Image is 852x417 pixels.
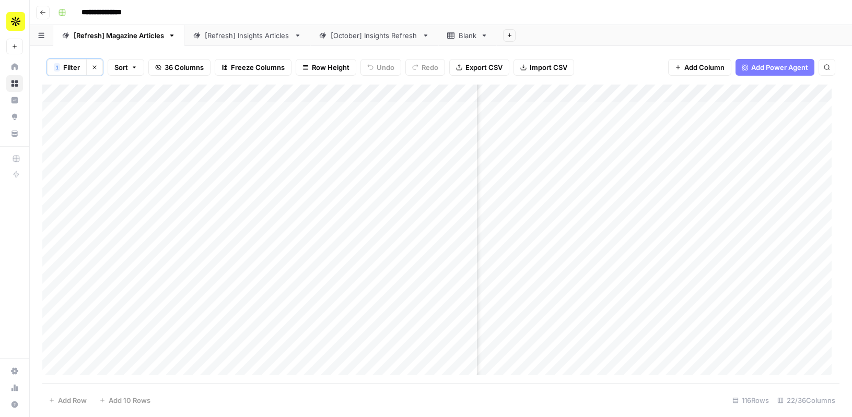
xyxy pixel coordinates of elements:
[331,30,418,41] div: [October] Insights Refresh
[47,59,86,76] button: 1Filter
[6,8,23,34] button: Workspace: Apollo
[377,62,394,73] span: Undo
[165,62,204,73] span: 36 Columns
[63,62,80,73] span: Filter
[449,59,509,76] button: Export CSV
[296,59,356,76] button: Row Height
[205,30,290,41] div: [Refresh] Insights Articles
[530,62,567,73] span: Import CSV
[74,30,164,41] div: [Refresh] Magazine Articles
[53,25,184,46] a: [Refresh] Magazine Articles
[6,75,23,92] a: Browse
[684,62,725,73] span: Add Column
[6,379,23,396] a: Usage
[6,125,23,142] a: Your Data
[231,62,285,73] span: Freeze Columns
[6,92,23,109] a: Insights
[422,62,438,73] span: Redo
[459,30,476,41] div: Blank
[148,59,211,76] button: 36 Columns
[58,395,87,406] span: Add Row
[108,59,144,76] button: Sort
[513,59,574,76] button: Import CSV
[751,62,808,73] span: Add Power Agent
[668,59,731,76] button: Add Column
[6,109,23,125] a: Opportunities
[728,392,773,409] div: 116 Rows
[184,25,310,46] a: [Refresh] Insights Articles
[114,62,128,73] span: Sort
[405,59,445,76] button: Redo
[109,395,150,406] span: Add 10 Rows
[438,25,497,46] a: Blank
[6,58,23,75] a: Home
[215,59,291,76] button: Freeze Columns
[55,63,59,72] span: 1
[93,392,157,409] button: Add 10 Rows
[360,59,401,76] button: Undo
[465,62,503,73] span: Export CSV
[736,59,814,76] button: Add Power Agent
[310,25,438,46] a: [October] Insights Refresh
[42,392,93,409] button: Add Row
[54,63,60,72] div: 1
[312,62,349,73] span: Row Height
[773,392,839,409] div: 22/36 Columns
[6,12,25,31] img: Apollo Logo
[6,363,23,379] a: Settings
[6,396,23,413] button: Help + Support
